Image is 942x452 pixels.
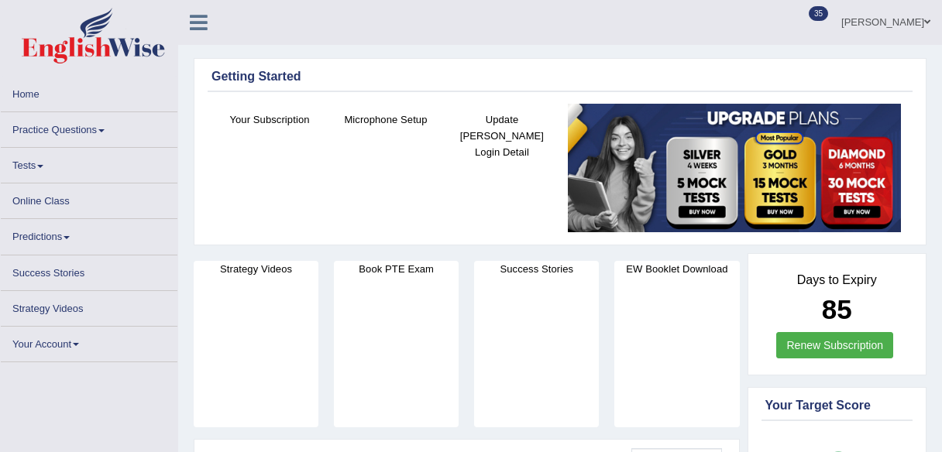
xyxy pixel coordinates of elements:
[1,291,177,321] a: Strategy Videos
[1,327,177,357] a: Your Account
[1,148,177,178] a: Tests
[776,332,893,358] a: Renew Subscription
[822,294,852,324] b: 85
[211,67,909,86] div: Getting Started
[219,111,320,128] h4: Your Subscription
[614,261,739,277] h4: EW Booklet Download
[335,111,436,128] h4: Microphone Setup
[765,273,909,287] h4: Days to Expiry
[765,396,909,415] div: Your Target Score
[474,261,599,277] h4: Success Stories
[1,219,177,249] a: Predictions
[334,261,459,277] h4: Book PTE Exam
[1,255,177,286] a: Success Stories
[194,261,318,277] h4: Strategy Videos
[452,111,552,160] h4: Update [PERSON_NAME] Login Detail
[809,6,828,21] span: 35
[1,112,177,142] a: Practice Questions
[1,183,177,214] a: Online Class
[568,104,901,232] img: small5.jpg
[1,77,177,107] a: Home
